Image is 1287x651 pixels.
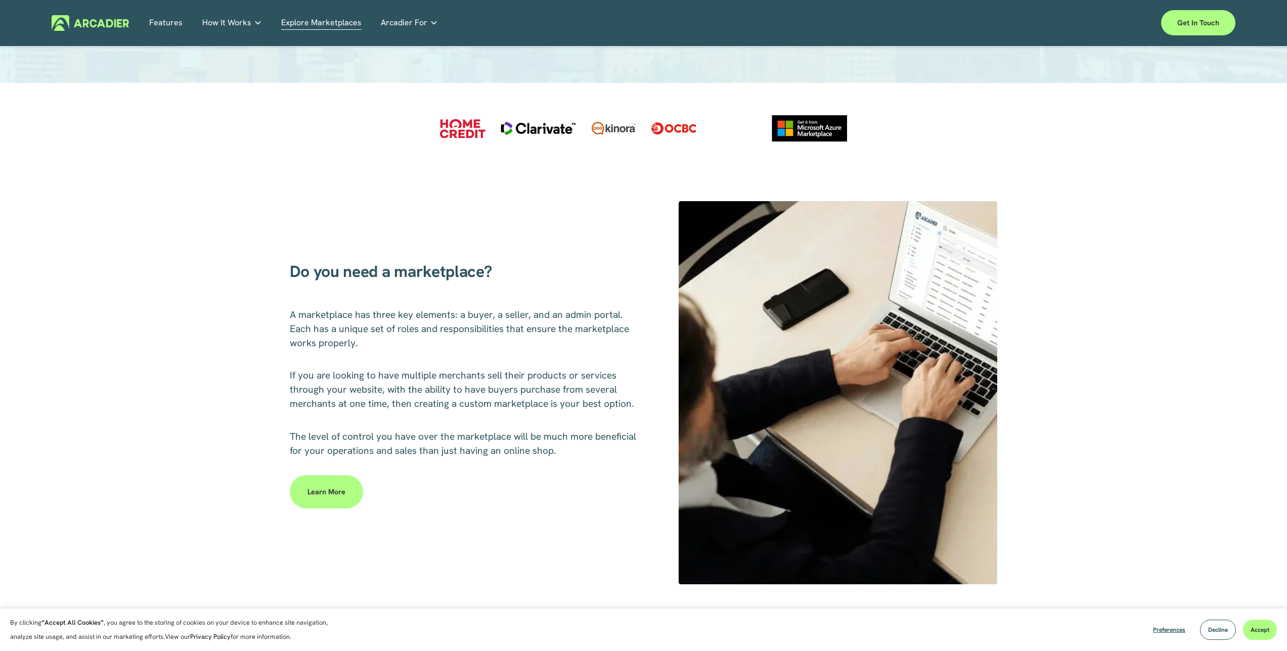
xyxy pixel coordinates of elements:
[52,15,129,31] img: Arcadier
[190,632,231,641] a: Privacy Policy
[1153,626,1185,634] span: Preferences
[290,430,639,457] span: The level of control you have over the marketplace will be much more beneficial for your operatio...
[290,369,634,410] span: If you are looking to have multiple merchants sell their products or services through your websit...
[202,15,262,31] a: folder dropdown
[381,15,438,31] a: folder dropdown
[1208,626,1228,634] span: Decline
[281,15,362,31] a: Explore Marketplaces
[149,15,183,31] a: Features
[290,475,363,508] a: Learn more
[1200,620,1236,640] button: Decline
[41,618,104,627] strong: “Accept All Cookies”
[381,16,427,30] span: Arcadier For
[1236,602,1287,651] iframe: Chat Widget
[1161,10,1235,35] a: Get in touch
[290,308,632,349] span: A marketplace has three key elements: a buyer, a seller, and an admin portal. Each has a unique s...
[10,616,339,644] p: By clicking , you agree to the storing of cookies on your device to enhance site navigation, anal...
[1145,620,1193,640] button: Preferences
[290,261,492,282] span: Do you need a marketplace?
[202,16,251,30] span: How It Works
